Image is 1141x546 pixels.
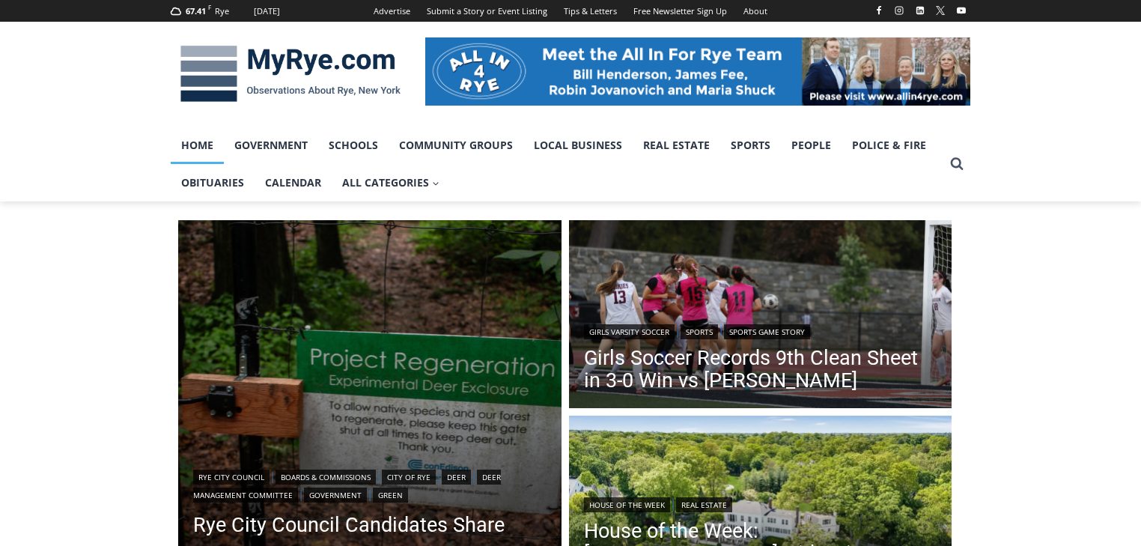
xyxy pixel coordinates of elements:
[842,127,937,164] a: Police & Fire
[186,5,206,16] span: 67.41
[931,1,949,19] a: X
[569,220,952,412] a: Read More Girls Soccer Records 9th Clean Sheet in 3-0 Win vs Harrison
[890,1,908,19] a: Instagram
[724,324,810,339] a: Sports Game Story
[781,127,842,164] a: People
[332,164,450,201] a: All Categories
[224,127,318,164] a: Government
[943,151,970,178] button: View Search Form
[171,127,224,164] a: Home
[523,127,633,164] a: Local Business
[304,488,367,503] a: Government
[342,175,439,191] span: All Categories
[425,37,970,105] img: All in for Rye
[870,1,888,19] a: Facebook
[382,470,436,485] a: City of Rye
[318,127,389,164] a: Schools
[584,497,670,512] a: House of the Week
[952,1,970,19] a: YouTube
[171,164,255,201] a: Obituaries
[569,220,952,412] img: (PHOTO: Hannah Jachman scores a header goal on October 7, 2025, with teammates Parker Calhoun (#1...
[584,321,937,339] div: | |
[911,1,929,19] a: Linkedin
[584,324,675,339] a: Girls Varsity Soccer
[584,347,937,392] a: Girls Soccer Records 9th Clean Sheet in 3-0 Win vs [PERSON_NAME]
[215,4,229,18] div: Rye
[720,127,781,164] a: Sports
[442,470,471,485] a: Deer
[171,127,943,202] nav: Primary Navigation
[633,127,720,164] a: Real Estate
[254,4,280,18] div: [DATE]
[208,3,211,11] span: F
[193,470,270,485] a: Rye City Council
[255,164,332,201] a: Calendar
[389,127,523,164] a: Community Groups
[676,497,732,512] a: Real Estate
[373,488,408,503] a: Green
[171,35,410,113] img: MyRye.com
[584,494,937,512] div: |
[276,470,376,485] a: Boards & Commissions
[681,324,718,339] a: Sports
[193,467,547,503] div: | | | | | |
